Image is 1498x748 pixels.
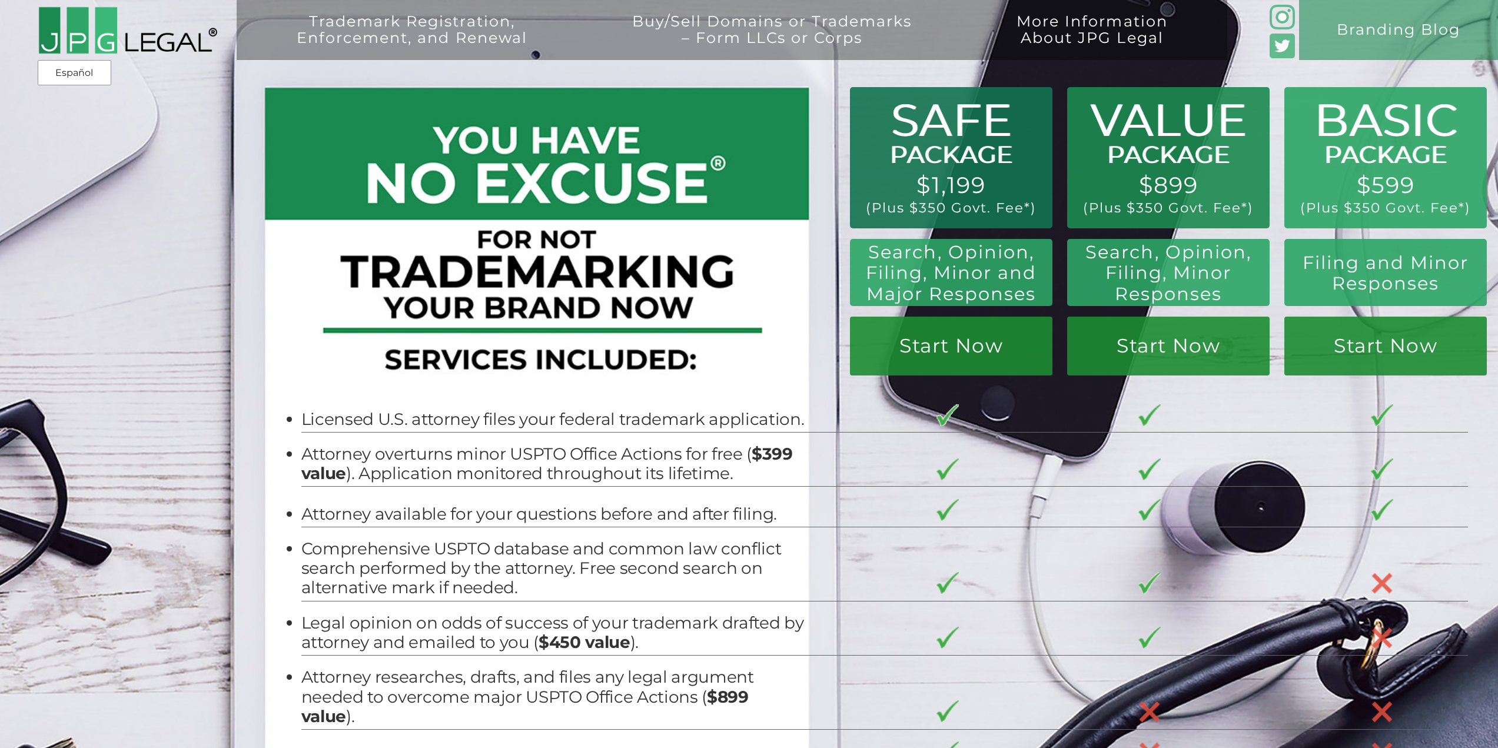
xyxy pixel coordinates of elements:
h2: Filing and Minor Responses [1297,252,1475,294]
img: X-30-3.png [1371,572,1393,594]
img: glyph-logo_May2016-green3-90.png [1270,5,1294,29]
img: checkmark-border-3.png [1138,404,1161,426]
img: checkmark-border-3.png [936,627,959,649]
a: Español [41,62,108,84]
img: checkmark-border-3.png [1138,499,1161,521]
a: Buy/Sell Domains or Trademarks– Form LLCs or Corps [587,13,957,73]
b: $399 value [301,444,793,483]
img: 2016-logo-black-letters-3-r.png [38,6,217,55]
img: checkmark-border-3.png [1371,499,1393,521]
img: checkmark-border-3.png [936,700,959,722]
li: Attorney researches, drafts, and files any legal argument needed to overcome major USPTO Office A... [301,667,806,726]
b: $899 value [301,687,749,726]
img: checkmark-border-3.png [936,499,959,521]
li: Legal opinion on odds of success of your trademark drafted by attorney and emailed to you ( ). [301,613,806,652]
img: Twitter_Social_Icon_Rounded_Square_Color-mid-green3-90.png [1270,34,1294,58]
b: $450 value [539,632,630,652]
a: More InformationAbout JPG Legal [972,13,1213,73]
img: checkmark-border-3.png [1371,458,1393,480]
img: checkmark-border-3.png [1371,404,1393,426]
h2: Search, Opinion, Filing, Minor Responses [1080,242,1258,305]
h2: Search, Opinion, Filing, Minor and Major Responses [859,242,1044,305]
img: checkmark-border-3.png [936,572,959,594]
img: checkmark-border-3.png [1138,458,1161,480]
li: Licensed U.S. attorney files your federal trademark application. [301,410,806,429]
a: Start Now [1284,317,1487,376]
li: Comprehensive USPTO database and common law conflict search performed by the attorney. Free secon... [301,539,806,597]
li: Attorney overturns minor USPTO Office Actions for free ( ). Application monitored throughout its ... [301,444,806,483]
a: Trademark Registration,Enforcement, and Renewal [252,13,573,73]
img: checkmark-border-3.png [936,458,959,480]
a: Start Now [1067,317,1270,376]
img: checkmark-border-3.png [936,404,959,426]
img: checkmark-border-3.png [1138,572,1161,594]
img: checkmark-border-3.png [1138,627,1161,649]
li: Attorney available for your questions before and after filing. [301,504,806,524]
img: X-30-3.png [1371,627,1393,649]
img: X-30-3.png [1138,700,1161,723]
a: Start Now [850,317,1052,376]
img: X-30-3.png [1371,700,1393,723]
